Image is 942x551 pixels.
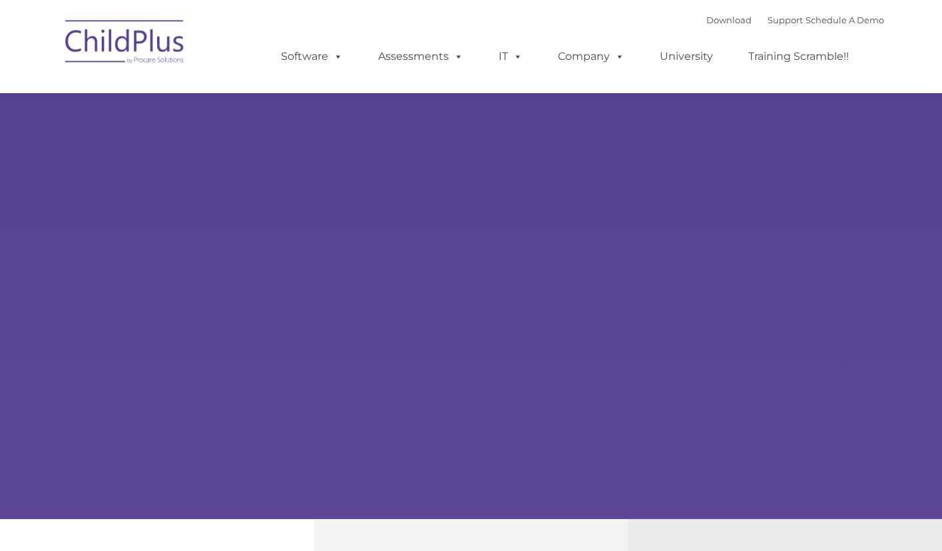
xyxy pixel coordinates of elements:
[59,11,192,77] img: ChildPlus by Procare Solutions
[268,43,356,70] a: Software
[806,15,884,25] a: Schedule A Demo
[545,43,638,70] a: Company
[365,43,477,70] a: Assessments
[706,15,884,25] font: |
[768,15,803,25] a: Support
[706,15,752,25] a: Download
[735,43,862,70] a: Training Scramble!!
[646,43,726,70] a: University
[485,43,536,70] a: IT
